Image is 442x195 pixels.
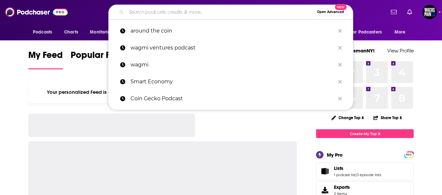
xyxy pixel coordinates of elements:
a: Lists [318,167,331,176]
span: Exports [334,184,350,190]
a: PRO [405,152,413,157]
button: Open AdvancedNew [314,8,347,16]
span: , [356,173,356,177]
button: open menu [346,26,391,38]
a: View Profile [387,48,414,54]
a: wagmi [108,56,353,73]
span: Exports [318,186,331,195]
div: Search podcasts, credits, & more... [108,5,353,20]
a: wagmi ventures podcast [108,39,353,56]
span: Lists [334,165,343,171]
button: Change Top 8 [327,114,368,122]
span: Charts [64,28,78,37]
img: User Profile [422,5,437,19]
p: Smart Economy [131,73,335,90]
div: Your personalized Feed is curated based on the Podcasts, Creators, Users, and Lists that you Follow. [28,81,297,103]
input: Search podcasts, credits, & more... [126,7,314,17]
a: Create My Top 8 [316,129,414,138]
span: Lists [316,162,414,180]
button: Share Top 8 [373,111,402,124]
p: wagmi [131,56,335,73]
a: Show notifications dropdown [405,7,415,18]
p: wagmi ventures podcast [131,39,335,56]
button: open menu [28,26,61,38]
a: Popular Feed [71,49,126,69]
span: More [394,28,406,37]
span: Open Advanced [317,10,344,14]
p: Coin Gecko Podcast [131,90,335,107]
a: 1 podcast list [334,173,356,177]
a: Coin Gecko Podcast [108,90,353,107]
a: My Feed [28,49,63,69]
span: Popular Feed [71,49,126,64]
span: Podcasts [33,28,52,37]
span: New [335,4,347,10]
a: Charts [60,26,82,38]
span: Logged in as WachsmanNY [422,5,437,19]
a: Lists [334,165,381,171]
button: open menu [390,26,414,38]
button: Show profile menu [422,5,437,19]
p: around the coin [131,22,335,39]
span: For Podcasters [351,28,382,37]
a: 0 episode lists [356,173,381,177]
a: Show notifications dropdown [388,7,399,18]
button: open menu [85,26,121,38]
a: Smart Economy [108,73,353,90]
a: around the coin [108,22,353,39]
img: Podchaser - Follow, Share and Rate Podcasts [5,6,68,18]
span: Monitoring [90,28,113,37]
div: My Pro [327,152,343,158]
span: My Feed [28,49,63,64]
